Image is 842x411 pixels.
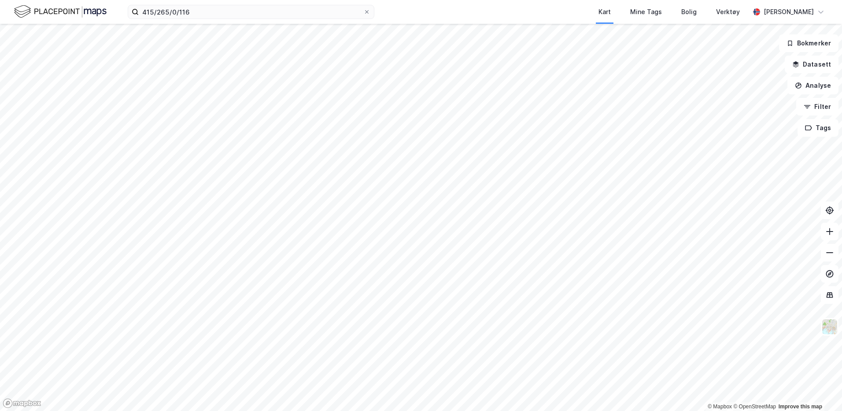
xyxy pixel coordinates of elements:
input: Søk på adresse, matrikkel, gårdeiere, leietakere eller personer [139,5,363,19]
div: Mine Tags [630,7,662,17]
div: Kontrollprogram for chat [798,369,842,411]
button: Tags [798,119,838,137]
div: Bolig [681,7,697,17]
button: Datasett [785,56,838,73]
div: Verktøy [716,7,740,17]
button: Bokmerker [779,34,838,52]
a: Mapbox homepage [3,398,41,408]
img: Z [821,318,838,335]
button: Filter [796,98,838,116]
a: Mapbox [708,404,732,410]
a: Improve this map [779,404,822,410]
div: [PERSON_NAME] [764,7,814,17]
div: Kart [598,7,611,17]
button: Analyse [787,77,838,94]
img: logo.f888ab2527a4732fd821a326f86c7f29.svg [14,4,107,19]
iframe: Chat Widget [798,369,842,411]
a: OpenStreetMap [733,404,776,410]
